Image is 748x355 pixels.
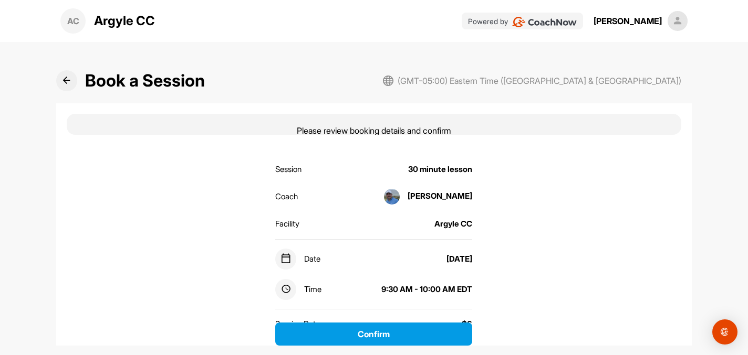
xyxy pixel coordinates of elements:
div: Time [275,279,321,300]
span: (GMT-05:00) Eastern Time ([GEOGRAPHIC_DATA] & [GEOGRAPHIC_DATA]) [398,74,681,87]
img: square_42450da0fe053d9450e666617f342080.jpg [384,189,400,205]
div: [PERSON_NAME] [376,189,472,205]
p: Argyle CC [94,12,155,30]
p: Powered by [468,16,508,27]
img: CoachNow [512,17,577,27]
div: Session [275,164,302,176]
div: [PERSON_NAME] [594,15,662,27]
div: $0 [462,318,472,330]
div: Facility [275,218,299,230]
div: AC [60,8,86,34]
div: 30 minute lesson [408,164,472,176]
img: svg+xml;base64,PHN2ZyB3aWR0aD0iMjAiIGhlaWdodD0iMjAiIHZpZXdCb3g9IjAgMCAyMCAyMCIgZmlsbD0ibm9uZSIgeG... [383,76,393,86]
div: Session Rate [275,318,320,330]
p: Please review booking details and confirm [297,124,451,137]
div: [DATE] [446,253,472,265]
h2: Book a Session [85,68,205,93]
div: Argyle CC [434,218,472,230]
div: Coach [275,191,298,203]
img: square_default-ef6cabf814de5a2bf16c804365e32c732080f9872bdf737d349900a9daf73cf9.png [668,11,688,31]
div: Date [275,249,320,270]
div: 9:30 AM - 10:00 AM EDT [381,284,472,296]
button: Confirm [275,322,472,346]
div: Open Intercom Messenger [712,319,737,345]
